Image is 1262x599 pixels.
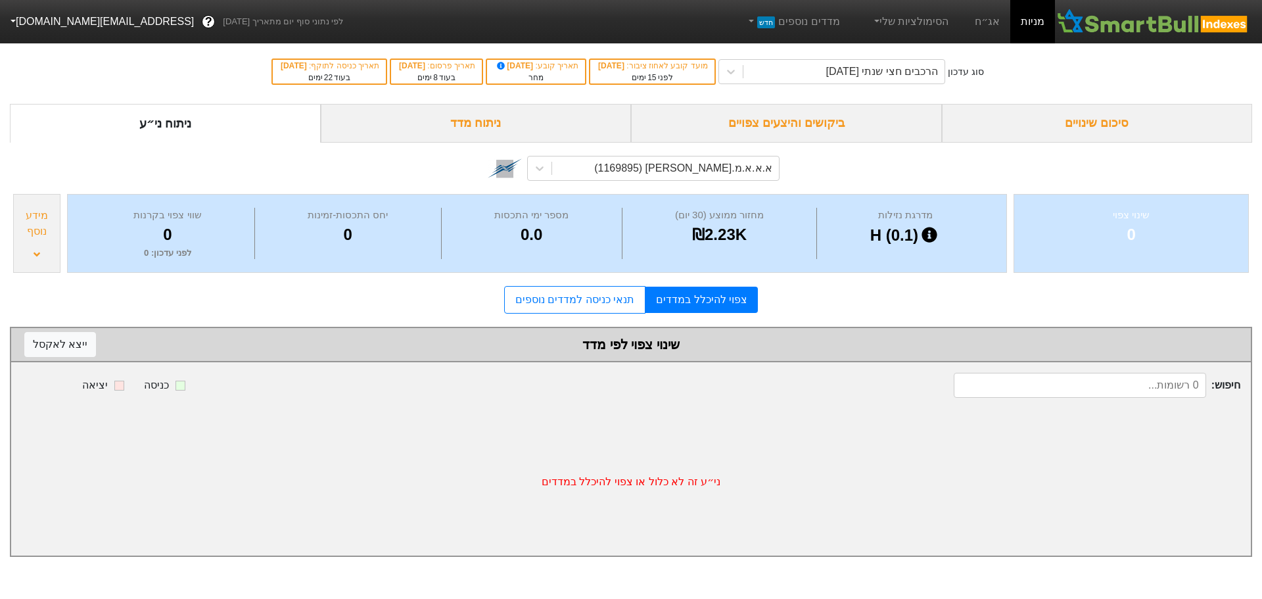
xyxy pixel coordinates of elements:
[24,335,1238,354] div: שינוי צפוי לפי מדד
[631,104,942,143] div: ביקושים והיצעים צפויים
[445,223,619,247] div: 0.0
[645,287,758,313] a: צפוי להיכלל במדדים
[1031,223,1232,247] div: 0
[84,208,251,223] div: שווי צפוי בקרנות
[144,377,169,393] div: כניסה
[597,60,707,72] div: מועד קובע לאחוז ציבור :
[820,208,990,223] div: מדרגת נזילות
[1055,9,1251,35] img: SmartBull
[942,104,1253,143] div: סיכום שינויים
[84,223,251,247] div: 0
[626,223,814,247] div: ₪2.23K
[279,60,379,72] div: תאריך כניסה לתוקף :
[321,104,632,143] div: ניתוח מדד
[741,9,845,35] a: מדדים נוספיםחדש
[205,13,212,31] span: ?
[10,104,321,143] div: ניתוח ני״ע
[494,60,578,72] div: תאריך קובע :
[24,332,96,357] button: ייצא לאקסל
[82,377,108,393] div: יציאה
[279,72,379,84] div: בעוד ימים
[626,208,814,223] div: מחזור ממוצע (30 יום)
[258,208,438,223] div: יחס התכסות-זמינות
[84,247,251,260] div: לפני עדכון : 0
[398,60,475,72] div: תאריך פרסום :
[258,223,438,247] div: 0
[324,73,333,82] span: 22
[445,208,619,223] div: מספר ימי התכסות
[757,16,775,28] span: חדש
[597,72,707,84] div: לפני ימים
[954,373,1240,398] span: חיפוש :
[1031,208,1232,223] div: שינוי צפוי
[495,61,536,70] span: [DATE]
[820,223,990,248] div: H (0.1)
[826,64,938,80] div: הרכבים חצי שנתי [DATE]
[399,61,427,70] span: [DATE]
[398,72,475,84] div: בעוד ימים
[281,61,309,70] span: [DATE]
[598,61,626,70] span: [DATE]
[528,73,544,82] span: מחר
[488,151,522,185] img: tase link
[594,160,772,176] div: א.א.א.מ.[PERSON_NAME] (1169895)
[433,73,438,82] span: 8
[504,286,645,314] a: תנאי כניסה למדדים נוספים
[866,9,954,35] a: הסימולציות שלי
[954,373,1206,398] input: 0 רשומות...
[11,408,1251,556] div: ני״ע זה לא כלול או צפוי להיכלל במדדים
[17,208,57,239] div: מידע נוסף
[948,65,984,79] div: סוג עדכון
[647,73,656,82] span: 15
[223,15,343,28] span: לפי נתוני סוף יום מתאריך [DATE]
